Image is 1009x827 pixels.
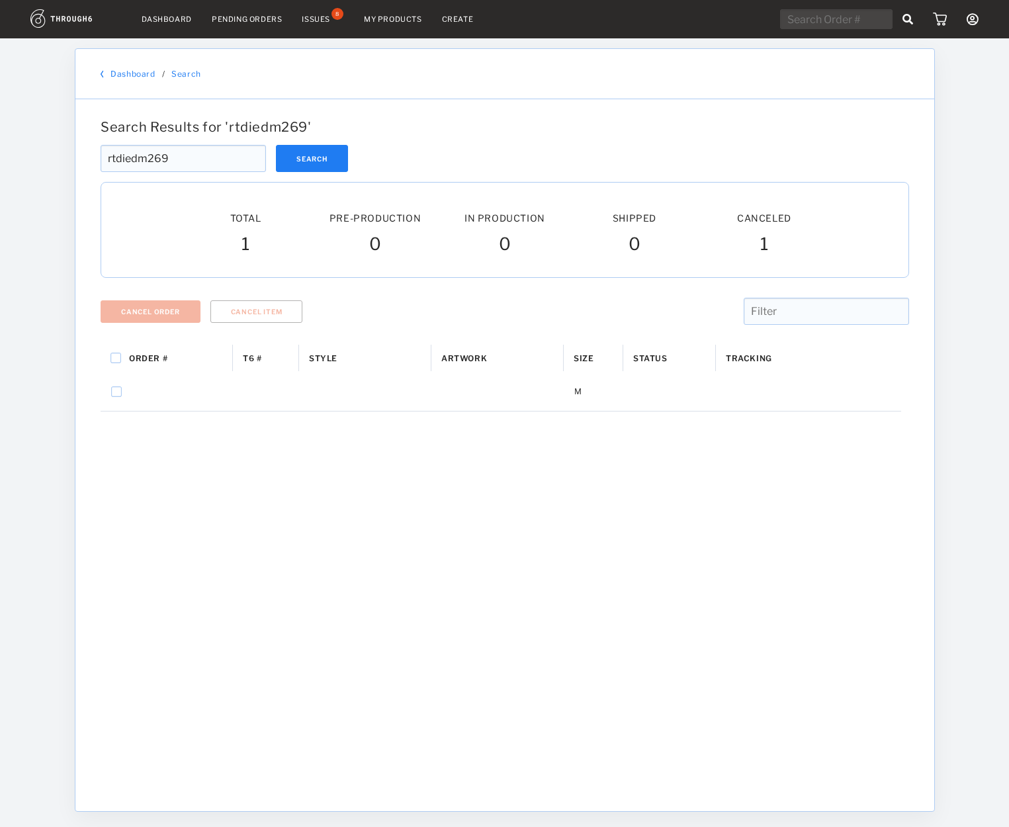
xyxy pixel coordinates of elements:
[628,234,640,257] span: 0
[369,234,381,257] span: 0
[564,372,623,411] div: M
[243,353,261,363] span: T6 #
[574,353,593,363] span: Size
[110,69,155,79] a: Dashboard
[633,353,668,363] span: Status
[101,372,901,412] div: Press SPACE to select this row.
[171,69,201,79] a: Search
[161,69,165,79] div: /
[331,8,343,20] div: 8
[780,9,893,29] input: Search Order #
[743,298,908,325] input: Filter
[302,13,344,25] a: Issues8
[101,70,104,78] img: back_bracket.f28aa67b.svg
[329,212,420,224] span: Pre-Production
[612,212,656,224] span: Shipped
[230,212,261,224] span: Total
[129,353,167,363] span: Order #
[760,234,768,257] span: 1
[441,353,487,363] span: Artwork
[302,15,330,24] div: Issues
[212,15,282,24] a: Pending Orders
[364,15,422,24] a: My Products
[726,353,772,363] span: Tracking
[121,308,180,316] span: Cancel Order
[442,15,474,24] a: Create
[309,353,337,363] span: Style
[464,212,545,224] span: In Production
[210,300,302,323] button: Cancel Item
[101,300,200,323] button: Cancel Order
[101,119,312,135] span: Search Results for ' rtdiedm269 '
[30,9,122,28] img: logo.1c10ca64.svg
[142,15,192,24] a: Dashboard
[241,234,249,257] span: 1
[737,212,791,224] span: Canceled
[276,145,348,172] button: Search
[498,234,511,257] span: 0
[101,145,266,172] input: Search Order #
[933,13,947,26] img: icon_cart.dab5cea1.svg
[230,308,282,316] span: Cancel Item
